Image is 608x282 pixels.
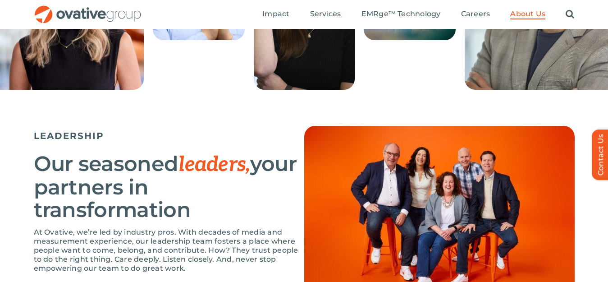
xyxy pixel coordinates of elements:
[34,130,304,141] h5: LEADERSHIP
[34,153,304,221] h2: Our seasoned your partners in transformation
[510,9,545,18] span: About Us
[178,152,250,177] span: leaders,
[566,9,574,19] a: Search
[361,9,441,18] span: EMRge™ Technology
[510,9,545,19] a: About Us
[34,5,142,13] a: OG_Full_horizontal_RGB
[310,9,341,18] span: Services
[310,9,341,19] a: Services
[34,228,304,273] p: At Ovative, we’re led by industry pros. With decades of media and measurement experience, our lea...
[262,9,289,19] a: Impact
[361,9,441,19] a: EMRge™ Technology
[262,9,289,18] span: Impact
[461,9,490,18] span: Careers
[461,9,490,19] a: Careers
